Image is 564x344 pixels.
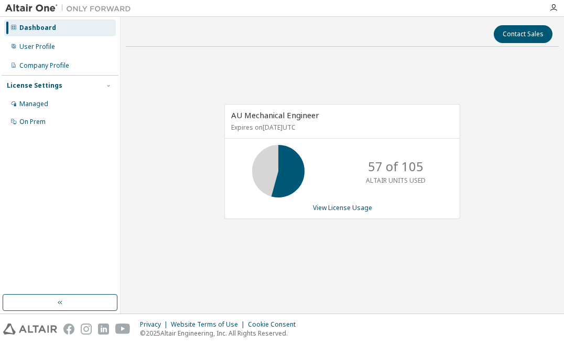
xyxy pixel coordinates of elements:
[140,329,302,338] p: © 2025 Altair Engineering, Inc. All Rights Reserved.
[248,320,302,329] div: Cookie Consent
[19,43,55,51] div: User Profile
[19,100,48,108] div: Managed
[81,324,92,335] img: instagram.svg
[19,24,56,32] div: Dashboard
[19,118,46,126] div: On Prem
[19,61,69,70] div: Company Profile
[366,176,426,185] p: ALTAIR UNITS USED
[313,203,372,212] a: View License Usage
[115,324,131,335] img: youtube.svg
[140,320,171,329] div: Privacy
[368,158,424,175] p: 57 of 105
[231,123,451,132] p: Expires on [DATE] UTC
[231,110,319,120] span: AU Mechanical Engineer
[7,81,62,90] div: License Settings
[171,320,248,329] div: Website Terms of Use
[63,324,74,335] img: facebook.svg
[3,324,57,335] img: altair_logo.svg
[5,3,136,14] img: Altair One
[494,25,552,43] button: Contact Sales
[98,324,109,335] img: linkedin.svg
